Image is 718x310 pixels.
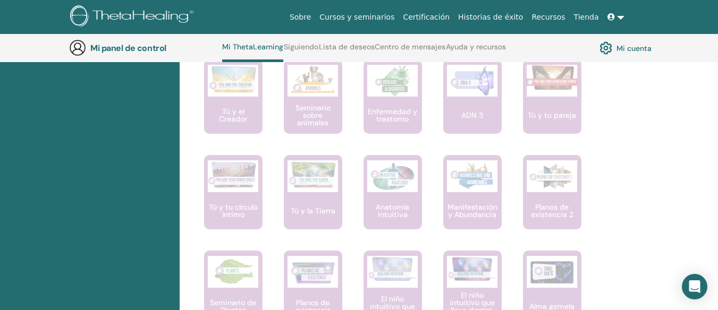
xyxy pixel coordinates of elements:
[367,160,418,192] img: Anatomía intuitiva
[204,59,263,155] a: Tú y el Creador Tú y el Creador
[523,59,581,155] a: Tú y tu pareja Tú y tu pareja
[319,42,375,51] font: Lista de deseos
[222,42,283,62] a: Mi ThetaLearning
[222,42,283,51] font: Mi ThetaLearning
[443,59,502,155] a: ADN 3 ADN 3
[570,7,603,27] a: Tienda
[531,13,565,21] font: Recursos
[364,155,422,251] a: Anatomía intuitiva Anatomía intuitiva
[319,13,394,21] font: Cursos y seminarios
[523,155,581,251] a: Planos de existencia 2 Planos de existencia 2
[284,42,318,51] font: Siguiendo
[288,65,338,97] img: Seminario sobre animales
[458,13,523,21] font: Historias de éxito
[284,42,318,59] a: Siguiendo
[90,42,166,54] font: Mi panel de control
[285,7,315,27] a: Sobre
[208,256,258,288] img: Seminario de Plantas
[368,107,417,124] font: Enfermedad y trastorno
[531,202,573,219] font: Planos de existencia 2
[284,155,342,251] a: Tú y la Tierra Tú y la Tierra
[527,65,577,91] img: Tú y tu pareja
[447,256,497,282] img: El niño intuitivo que llevo dentro, joven adulto
[69,39,86,56] img: generic-user-icon.jpg
[70,5,197,29] img: logo.png
[367,65,418,97] img: Enfermedad y trastorno
[574,13,599,21] font: Tienda
[616,44,652,53] font: Mi cuenta
[284,59,342,155] a: Seminario sobre animales Seminario sobre animales
[599,39,652,57] a: Mi cuenta
[288,256,338,288] img: Planos de existencia
[208,160,258,189] img: Tú y tu círculo íntimo
[204,155,263,251] a: Tú y tu círculo íntimo Tú y tu círculo íntimo
[295,103,331,127] font: Seminario sobre animales
[291,206,335,216] font: Tú y la Tierra
[527,160,577,192] img: Planos de existencia 2
[375,42,445,59] a: Centro de mensajes
[209,202,258,219] font: Tú y tu círculo íntimo
[447,65,497,97] img: ADN 3
[219,107,247,124] font: Tú y el Creador
[527,256,577,288] img: Alma gemela
[599,39,612,57] img: cog.svg
[461,110,483,120] font: ADN 3
[454,7,527,27] a: Historias de éxito
[288,160,338,189] img: Tú y la Tierra
[527,7,569,27] a: Recursos
[364,59,422,155] a: Enfermedad y trastorno Enfermedad y trastorno
[367,256,418,282] img: El niño intuitivo que llevo dentro
[208,65,258,94] img: Tú y el Creador
[403,13,450,21] font: Certificación
[446,42,506,59] a: Ayuda y recursos
[447,202,497,219] font: Manifestación y Abundancia
[447,160,497,192] img: Manifestación y Abundancia
[319,42,375,59] a: Lista de deseos
[315,7,399,27] a: Cursos y seminarios
[290,13,311,21] font: Sobre
[399,7,454,27] a: Certificación
[443,155,502,251] a: Manifestación y Abundancia Manifestación y Abundancia
[528,110,576,120] font: Tú y tu pareja
[682,274,707,299] div: Open Intercom Messenger
[376,202,409,219] font: Anatomía intuitiva
[375,42,445,51] font: Centro de mensajes
[446,42,506,51] font: Ayuda y recursos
